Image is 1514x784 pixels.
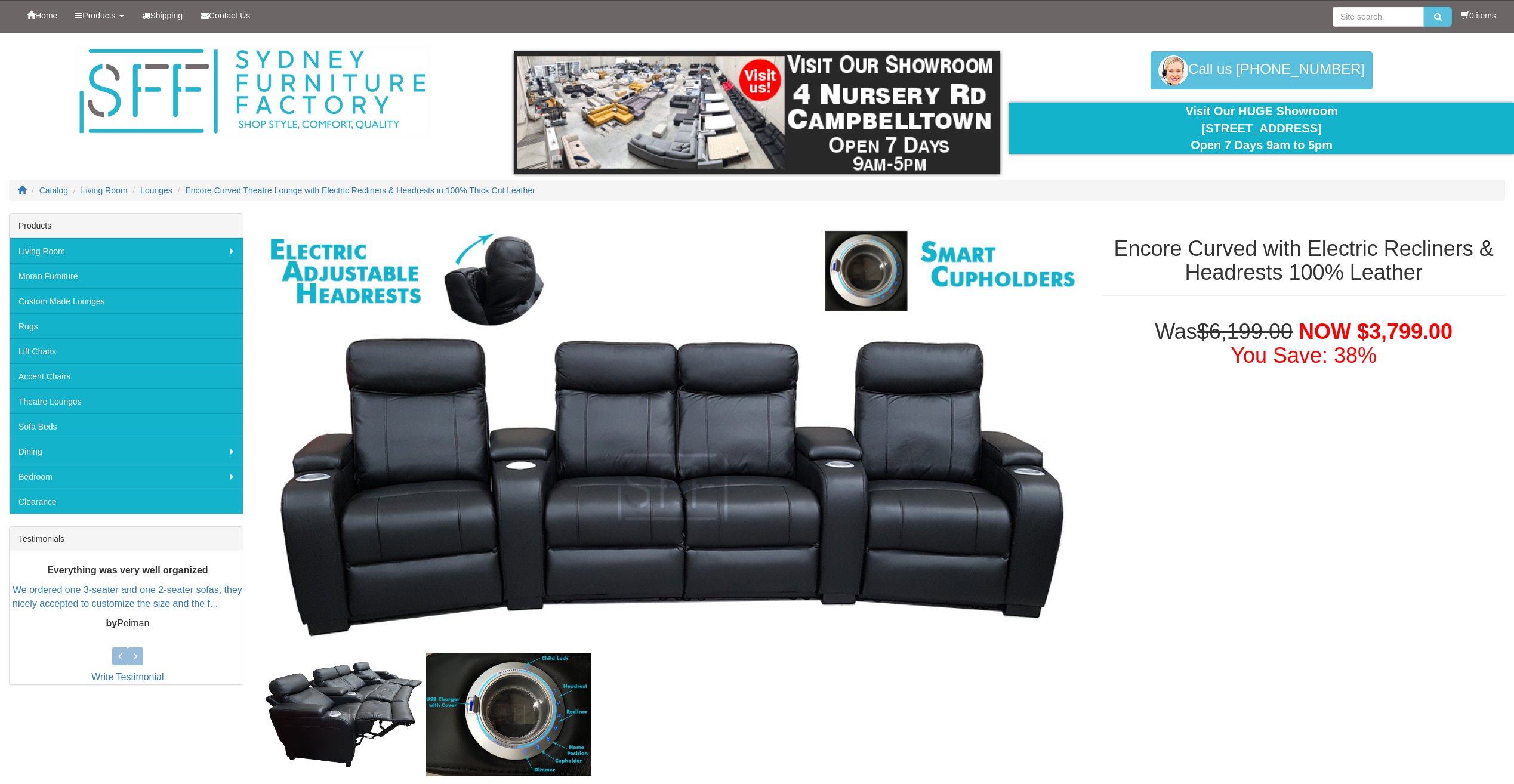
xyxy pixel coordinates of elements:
a: Custom Made Lounges [10,288,243,313]
span: Contact Us [209,11,250,20]
a: Rugs [10,313,243,338]
a: Bedroom [10,464,243,489]
font: You Save: 38% [1231,343,1377,368]
a: Dining [10,439,243,464]
p: Peiman [13,617,243,631]
h1: Encore Curved with Electric Recliners & Headrests 100% Leather [1102,237,1505,284]
li: 0 items [1461,10,1496,21]
a: Encore Curved Theatre Lounge with Electric Recliners & Headrests in 100% Thick Cut Leather [186,186,535,195]
a: Sofa Beds [10,413,243,439]
a: Products [66,1,132,30]
a: Home [18,1,66,30]
a: Clearance [10,489,243,514]
a: We ordered one 3-seater and one 2-seater sofas, they nicely accepted to customize the size and th... [13,585,242,609]
a: Accent Chairs [10,363,243,388]
a: Living Room [81,186,128,195]
b: Everything was very well organized [47,565,208,575]
a: Moran Furniture [10,263,243,288]
a: Write Testimonial [91,672,164,682]
b: by [106,618,117,628]
div: Visit Our HUGE Showroom [STREET_ADDRESS] Open 7 Days 9am to 5pm [1018,103,1505,154]
span: Home [35,11,57,20]
img: showroom.gif [514,51,1001,174]
del: $6,199.00 [1197,319,1293,344]
span: Products [82,11,115,20]
h1: Was [1102,320,1505,367]
a: Catalog [39,186,68,195]
img: Sydney Furniture Factory [73,45,431,138]
span: NOW $3,799.00 [1299,319,1453,344]
a: Theatre Lounges [10,388,243,413]
a: Shipping [133,1,192,30]
a: Living Room [10,238,243,263]
input: Site search [1333,7,1424,27]
a: Lift Chairs [10,338,243,363]
div: Products [10,214,243,238]
div: Testimonials [10,527,243,551]
a: Lounges [140,186,172,195]
span: Shipping [150,11,183,20]
a: Contact Us [192,1,259,30]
